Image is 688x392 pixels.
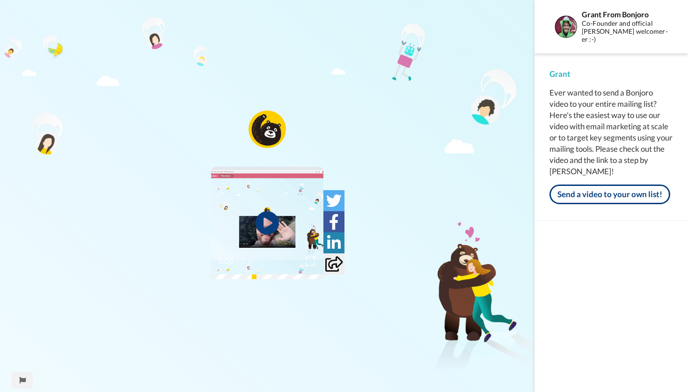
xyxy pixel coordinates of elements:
[555,15,577,38] img: Profile Image
[306,257,315,266] img: Full screen
[549,87,673,177] div: Ever wanted to send a Bonjoro video to your entire mailing list? Here's the easiest way to use ou...
[549,185,670,204] button: Send a video to your own list!
[249,111,286,148] img: 5012d5e0-a534-4677-a7f8-d8ebb6713a9b
[236,256,239,267] span: /
[241,256,257,267] span: 2:11
[582,10,673,19] div: Grant From Bonjoro
[549,68,673,80] div: Grant
[582,20,673,43] div: Co-Founder and official [PERSON_NAME] welcomer-er :-)
[218,256,234,267] span: 0:00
